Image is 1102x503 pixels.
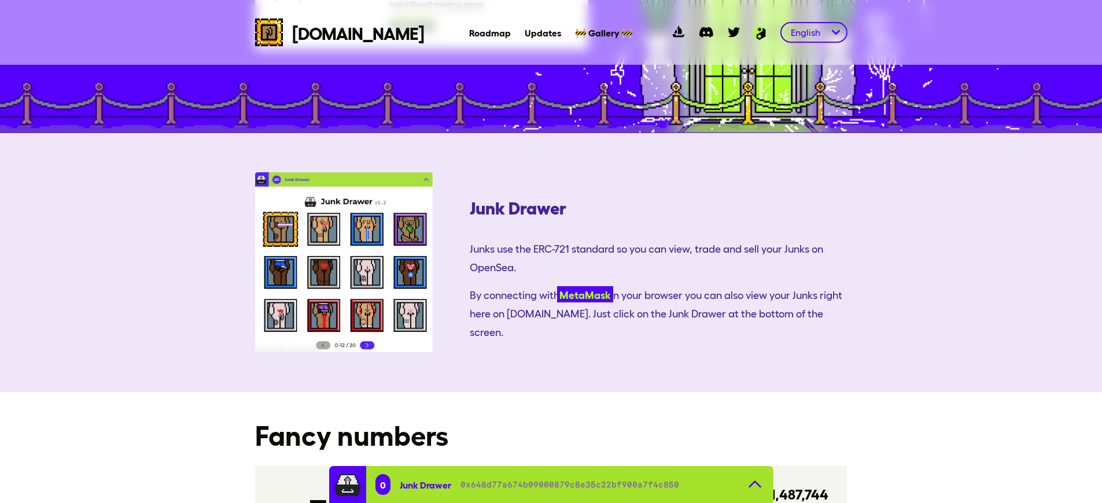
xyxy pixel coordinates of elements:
span: [DOMAIN_NAME] [292,22,424,43]
a: MetaMask [557,286,613,302]
a: discord [692,19,720,46]
span: By connecting with in your browser you can also view your Junks right here on [DOMAIN_NAME]. Just... [470,281,847,346]
a: cryptojunks logo[DOMAIN_NAME] [255,19,424,46]
span: Junks use the ERC-721 standard so you can view, trade and sell your Junks on OpenSea. [470,235,847,281]
span: Junk Drawer [400,479,451,490]
h1: Fancy numbers [255,420,847,447]
img: junkdrawer.d9bd258c.svg [334,471,362,498]
img: Ambition logo [748,26,771,40]
a: Roadmap [469,27,511,38]
span: 0x648d77a674b09000879c8e35c22bf900a7f4c850 [460,479,679,490]
h3: Junk Drawer [470,197,847,217]
a: Updates [525,27,561,38]
img: cryptojunks logo [255,19,283,46]
img: screenshot_junk_drawer.1c368f2b.png [255,172,470,353]
a: opensea [665,19,692,46]
a: 🚧 Gallery 🚧 [575,27,633,38]
span: 0 [380,479,386,490]
a: twitter [720,19,748,46]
